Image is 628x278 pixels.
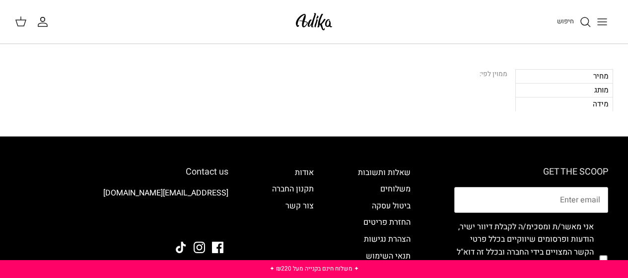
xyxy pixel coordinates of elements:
[454,167,608,178] h6: GET THE SCOOP
[557,16,591,28] a: חיפוש
[293,10,335,33] img: Adika IL
[480,69,507,80] div: ממוין לפי:
[364,233,411,245] a: הצהרת נגישות
[270,264,359,273] a: ✦ משלוח חינם בקנייה מעל ₪220 ✦
[366,250,411,262] a: תנאי השימוש
[515,97,613,111] div: מידה
[515,83,613,97] div: מותג
[20,167,228,178] h6: Contact us
[363,216,411,228] a: החזרת פריטים
[454,187,608,213] input: Email
[201,215,228,228] img: Adika IL
[372,200,411,212] a: ביטול עסקה
[295,167,314,179] a: אודות
[212,242,223,253] a: Facebook
[591,11,613,33] button: Toggle menu
[515,69,613,83] div: מחיר
[37,16,53,28] a: החשבון שלי
[285,200,314,212] a: צור קשר
[103,187,228,199] a: [EMAIL_ADDRESS][DOMAIN_NAME]
[557,16,574,26] span: חיפוש
[194,242,205,253] a: Instagram
[380,183,411,195] a: משלוחים
[272,183,314,195] a: תקנון החברה
[175,242,187,253] a: Tiktok
[358,167,411,179] a: שאלות ותשובות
